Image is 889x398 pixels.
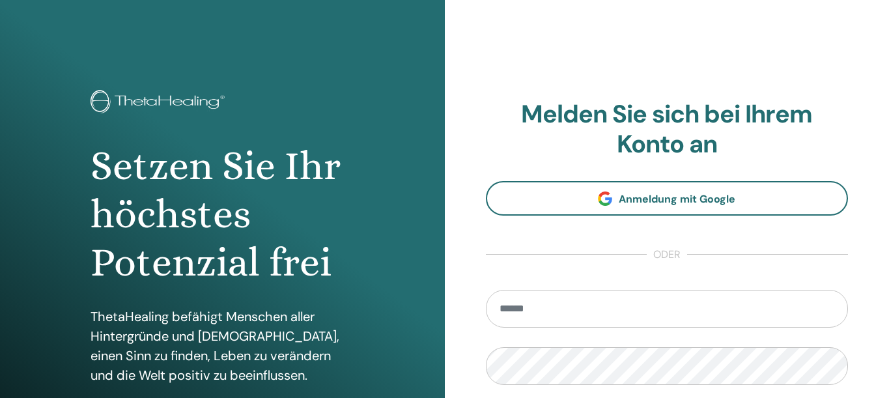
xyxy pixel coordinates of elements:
[647,247,687,263] span: oder
[619,192,735,206] span: Anmeldung mit Google
[91,307,354,385] p: ThetaHealing befähigt Menschen aller Hintergründe und [DEMOGRAPHIC_DATA], einen Sinn zu finden, L...
[91,142,354,287] h1: Setzen Sie Ihr höchstes Potenzial frei
[486,181,849,216] a: Anmeldung mit Google
[486,100,849,159] h2: Melden Sie sich bei Ihrem Konto an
